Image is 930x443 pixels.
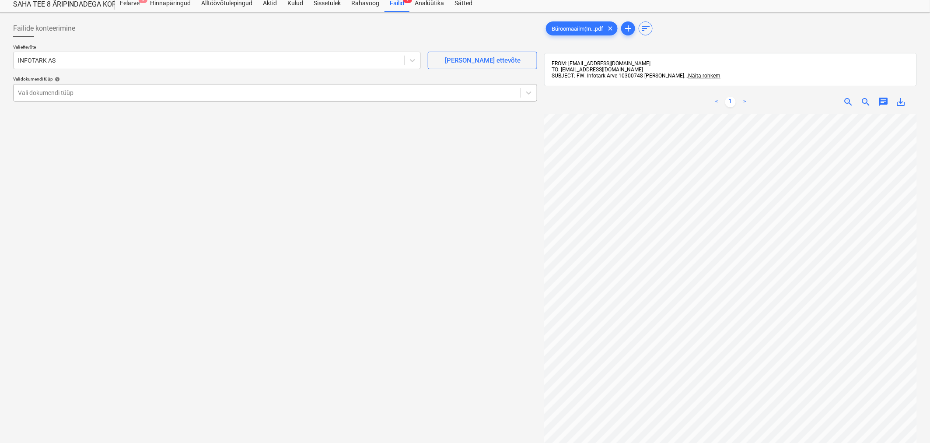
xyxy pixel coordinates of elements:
span: zoom_in [843,97,854,107]
span: ... [684,73,720,79]
div: [PERSON_NAME] ettevõte [445,55,521,66]
span: TO: [EMAIL_ADDRESS][DOMAIN_NAME] [552,67,643,73]
a: Page 1 is your current page [725,97,736,107]
span: save_alt [896,97,906,107]
a: Previous page [711,97,722,107]
span: chat [878,97,889,107]
div: Büroomaailm(In...pdf [546,21,618,35]
span: help [53,77,60,82]
button: [PERSON_NAME] ettevõte [428,52,537,69]
iframe: Chat Widget [886,401,930,443]
span: SUBJECT: FW: Infotark Arve 10300748 [PERSON_NAME] [552,73,684,79]
span: FROM: [EMAIL_ADDRESS][DOMAIN_NAME] [552,60,650,67]
span: Failide konteerimine [13,23,75,34]
span: sort [640,23,651,34]
span: Näita rohkem [688,73,720,79]
a: Next page [739,97,750,107]
span: zoom_out [861,97,871,107]
p: Vali ettevõte [13,44,421,52]
span: clear [605,23,615,34]
div: Vali dokumendi tüüp [13,76,537,82]
span: add [623,23,633,34]
span: Büroomaailm(In...pdf [546,25,608,32]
